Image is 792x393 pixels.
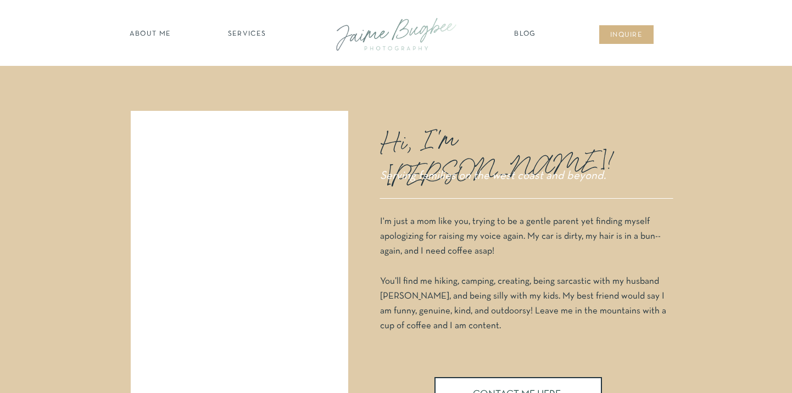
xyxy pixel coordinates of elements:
p: Hi, I'm [PERSON_NAME]! [380,113,602,164]
a: SERVICES [216,29,278,40]
i: Serving families on the west coast and beyond. [380,171,606,181]
a: about ME [126,29,174,40]
a: Blog [511,29,539,40]
p: I'm just a mom like you, trying to be a gentle parent yet finding myself apologizing for raising ... [380,214,671,346]
a: inqUIre [604,30,649,41]
iframe: 909373527 [140,121,340,385]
